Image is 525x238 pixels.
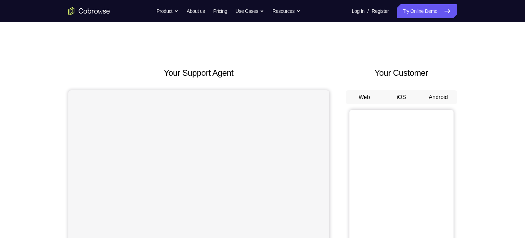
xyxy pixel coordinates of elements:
[372,4,389,18] a: Register
[156,4,178,18] button: Product
[187,4,205,18] a: About us
[236,4,264,18] button: Use Cases
[68,67,329,79] h2: Your Support Agent
[397,4,457,18] a: Try Online Demo
[346,90,383,104] button: Web
[367,7,369,15] span: /
[213,4,227,18] a: Pricing
[352,4,365,18] a: Log In
[346,67,457,79] h2: Your Customer
[383,90,420,104] button: iOS
[420,90,457,104] button: Android
[68,7,110,15] a: Go to the home page
[272,4,300,18] button: Resources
